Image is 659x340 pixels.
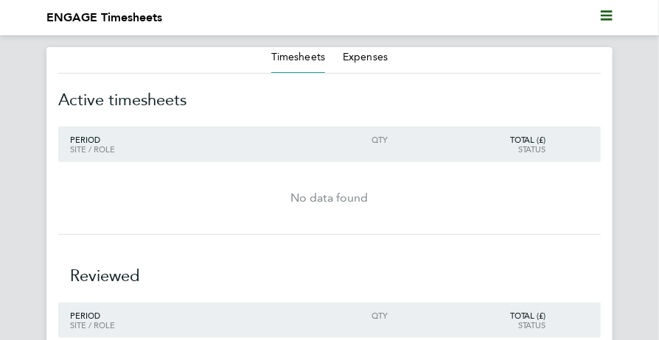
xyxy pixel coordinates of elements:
[400,144,557,154] div: Status
[400,311,557,320] div: Total (£)
[70,134,100,145] span: Period
[46,9,162,26] li: ENGAGE Timesheets
[400,135,557,144] div: Total (£)
[343,50,388,65] button: Expenses
[58,320,297,330] div: Site / Role
[58,235,601,302] h2: Reviewed
[271,50,325,65] button: Timesheets
[58,144,297,154] div: Site / Role
[58,74,601,127] h2: Active timesheets
[400,320,557,330] div: Status
[70,310,100,321] span: Period
[297,135,400,144] div: Qty
[297,311,400,320] div: Qty
[58,189,601,207] div: No data found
